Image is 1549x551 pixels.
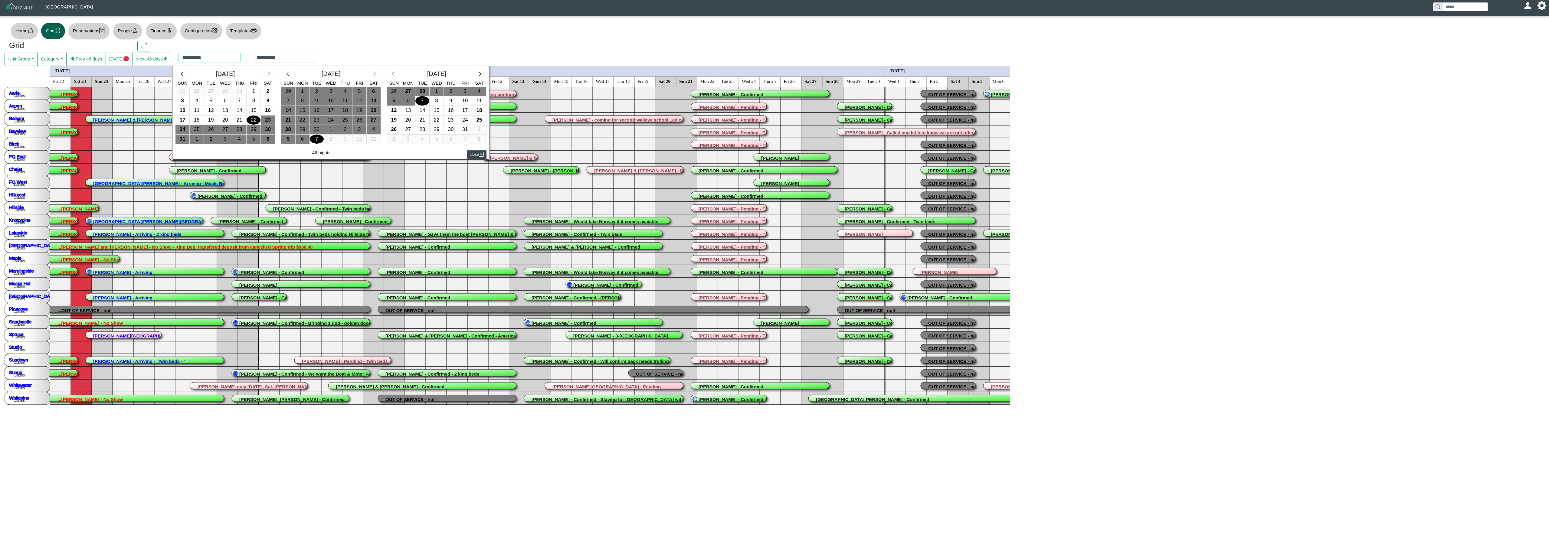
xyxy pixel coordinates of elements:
div: 28 [415,87,429,96]
div: 10 [324,96,338,106]
button: 20 [401,116,415,125]
div: 29 [430,125,444,134]
button: 27 [204,87,218,96]
div: 10 [352,135,366,144]
div: 25 [472,116,486,125]
div: 22 [247,116,260,125]
div: 17 [175,116,189,125]
button: 10 [458,96,472,106]
button: 1 [190,135,204,144]
span: Sat [369,80,378,86]
span: Fri [461,80,469,86]
button: 5 [247,135,261,144]
span: Wed [326,80,336,86]
button: 25 [175,87,190,96]
div: 14 [281,106,295,115]
div: 8 [247,96,260,106]
button: chevron left [281,69,294,80]
div: 3 [401,135,415,144]
div: 2 [387,135,401,144]
button: 12 [387,106,401,116]
div: 3 [352,125,366,134]
button: 2 [310,87,324,96]
div: 16 [261,106,275,115]
button: 22 [430,116,444,125]
div: 12 [387,106,401,115]
div: 21 [232,116,246,125]
button: 16 [444,106,458,116]
div: 2 [310,87,324,96]
span: Sun [389,80,399,86]
button: 20 [367,106,381,116]
button: 10 [352,135,367,144]
button: 17 [458,106,472,116]
button: 8 [324,135,338,144]
button: 24 [175,125,190,135]
div: 24 [175,125,189,134]
div: 7 [310,135,324,144]
div: [DATE] [400,69,473,80]
button: 2 [204,135,218,144]
div: 4 [472,87,486,96]
button: 4 [190,96,204,106]
button: 29 [430,125,444,135]
span: Thu [341,80,350,86]
button: 3 [458,87,472,96]
div: 28 [232,125,246,134]
div: 2 [261,87,275,96]
button: 19 [352,106,367,116]
button: 28 [218,87,232,96]
button: 6 [444,135,458,144]
button: 17 [175,116,190,125]
button: 20 [218,116,232,125]
button: 5 [204,96,218,106]
div: 5 [352,87,366,96]
div: 26 [387,87,401,96]
button: 7 [458,135,472,144]
button: 31 [458,125,472,135]
span: Sun [283,80,293,86]
button: 30 [444,125,458,135]
svg: chevron left [391,71,396,77]
div: 16 [310,106,324,115]
button: 7 [232,96,247,106]
div: 1 [472,125,486,134]
button: chevron right [368,69,381,80]
div: 6 [296,135,309,144]
button: 10 [175,106,190,116]
div: 19 [352,106,366,115]
button: 18 [190,116,204,125]
div: 20 [367,106,381,115]
div: 18 [338,106,352,115]
button: 25 [338,116,352,125]
button: 19 [387,116,401,125]
button: 29 [281,87,295,96]
button: 17 [324,106,338,116]
button: 11 [367,135,381,144]
div: 8 [430,96,444,106]
div: 7 [415,96,429,106]
button: 11 [338,96,352,106]
div: 9 [338,135,352,144]
div: 14 [415,106,429,115]
button: 5 [281,135,295,144]
button: 26 [387,87,401,96]
div: 7 [232,96,246,106]
div: 23 [444,116,458,125]
div: 15 [296,106,309,115]
div: 17 [324,106,338,115]
button: 4 [415,135,430,144]
div: 26 [352,116,366,125]
button: 4 [338,87,352,96]
span: Wed [431,80,442,86]
button: 5 [387,96,401,106]
div: 4 [338,87,352,96]
div: 4 [367,125,381,134]
button: 3 [352,125,367,135]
